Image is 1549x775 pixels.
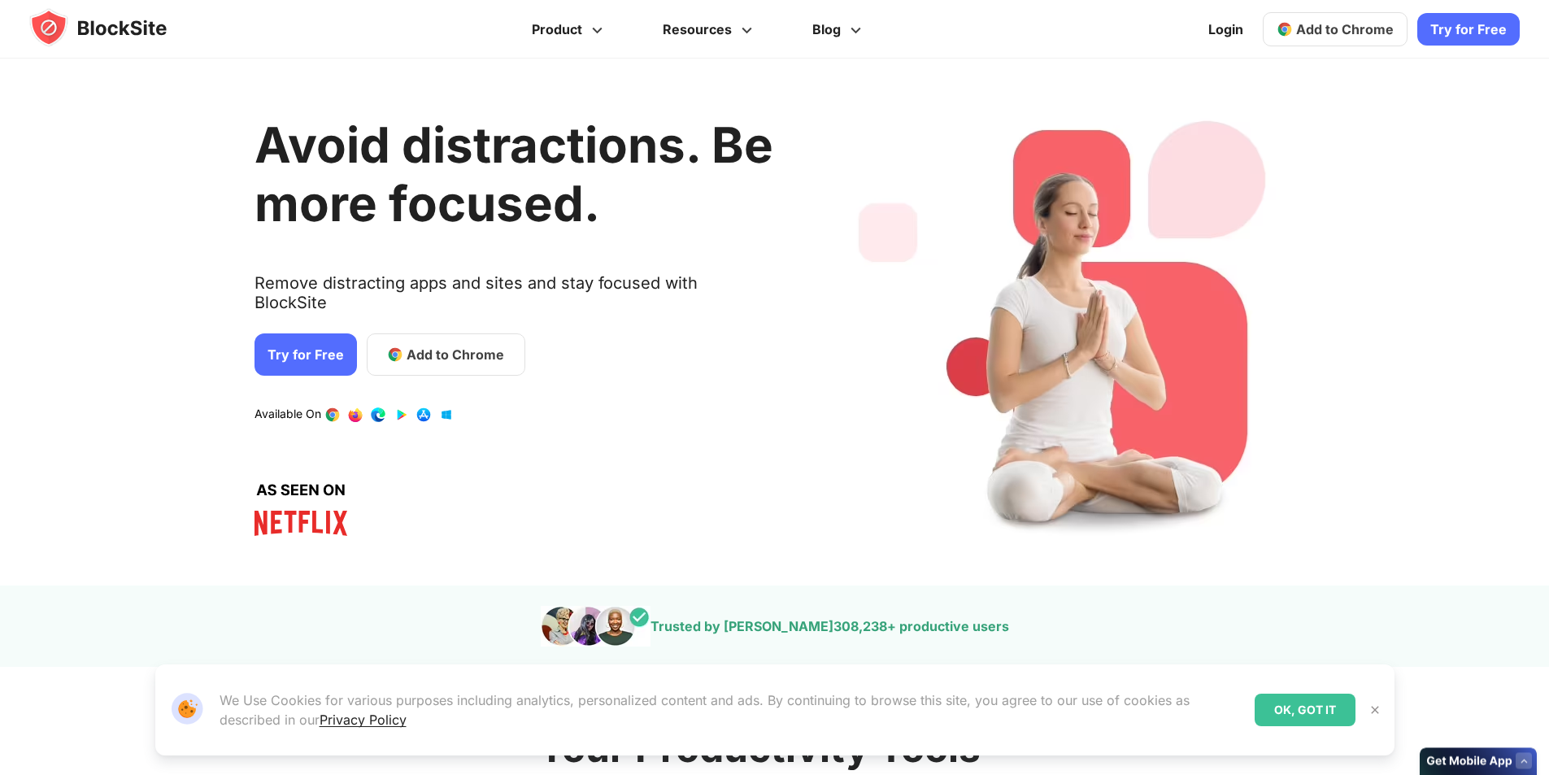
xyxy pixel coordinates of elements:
[320,712,407,728] a: Privacy Policy
[255,333,357,376] a: Try for Free
[1296,21,1394,37] span: Add to Chrome
[650,618,1009,634] text: Trusted by [PERSON_NAME] + productive users
[1277,21,1293,37] img: chrome-icon.svg
[541,606,650,647] img: pepole images
[1263,12,1408,46] a: Add to Chrome
[1368,703,1381,716] img: Close
[833,618,887,634] span: 308,238
[1417,13,1520,46] a: Try for Free
[1255,694,1355,726] div: OK, GOT IT
[367,333,525,376] a: Add to Chrome
[255,273,773,325] text: Remove distracting apps and sites and stay focused with BlockSite
[1199,10,1253,49] a: Login
[407,345,504,364] span: Add to Chrome
[29,8,198,47] img: blocksite-icon.5d769676.svg
[1364,699,1386,721] button: Close
[255,407,321,423] text: Available On
[220,690,1242,729] p: We Use Cookies for various purposes including analytics, personalized content and ads. By continu...
[255,115,773,233] h1: Avoid distractions. Be more focused.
